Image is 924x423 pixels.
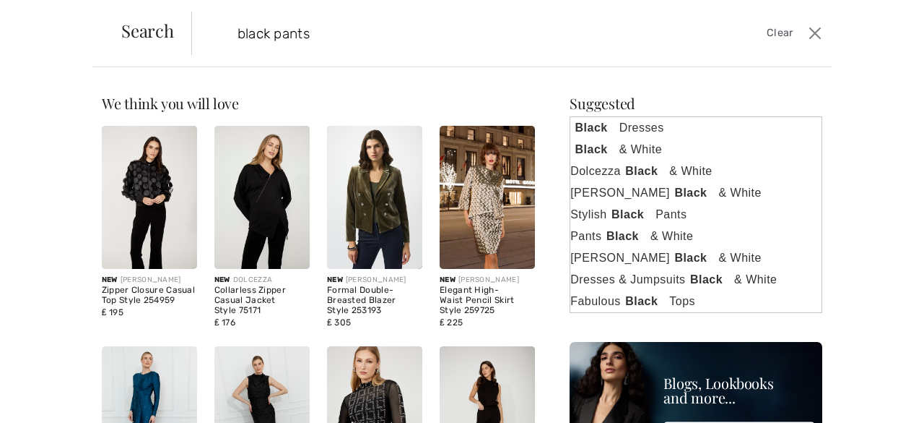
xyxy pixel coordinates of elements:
a: DolcezzaBlack& White [570,161,821,182]
strong: Black [621,163,670,179]
div: [PERSON_NAME] [440,275,535,286]
div: Collarless Zipper Casual Jacket Style 75171 [214,286,310,315]
a: [PERSON_NAME]Black& White [570,247,821,269]
a: StylishBlackPants [570,204,821,226]
img: Formal Double-Breasted Blazer Style 253193. Black [327,126,422,269]
span: New [440,275,456,284]
span: Clear [767,25,793,41]
img: Collarless Zipper Casual Jacket Style 75171. Black [214,126,310,269]
span: New [214,275,230,284]
span: New [327,275,343,284]
div: [PERSON_NAME] [102,275,197,286]
span: ₤ 195 [102,307,123,317]
span: New [102,275,118,284]
strong: Black [607,206,656,223]
div: Suggested [570,96,822,111]
strong: Black [570,141,619,158]
strong: Black [570,119,619,136]
span: We think you will love [102,93,239,113]
span: Search [121,22,174,39]
a: FabulousBlackTops [570,291,821,312]
span: ₤ 225 [440,317,463,328]
a: PantsBlack& White [570,226,821,247]
span: ₤ 176 [214,317,235,328]
div: Zipper Closure Casual Top Style 254959 [102,286,197,306]
img: Elegant High-Waist Pencil Skirt Style 259725. Black [440,126,535,269]
img: Zipper Closure Casual Top Style 254959. Black [102,126,197,269]
strong: Black [686,271,735,288]
strong: Black [670,249,719,266]
div: DOLCEZZA [214,275,310,286]
span: Chat [32,10,61,23]
span: ₤ 305 [327,317,351,328]
div: Formal Double-Breasted Blazer Style 253193 [327,286,422,315]
strong: Black [621,293,670,309]
input: TYPE TO SEARCH [227,12,661,55]
div: [PERSON_NAME] [327,275,422,286]
div: Blogs, Lookbooks and more... [663,376,815,405]
a: [PERSON_NAME]Black& White [570,182,821,204]
a: Black& White [570,139,821,161]
div: Elegant High-Waist Pencil Skirt Style 259725 [440,286,535,315]
a: BlackDresses [570,117,821,139]
button: Close [804,22,826,45]
strong: Black [670,184,719,201]
a: Dresses & JumpsuitsBlack& White [570,269,821,291]
strong: Black [602,228,651,244]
